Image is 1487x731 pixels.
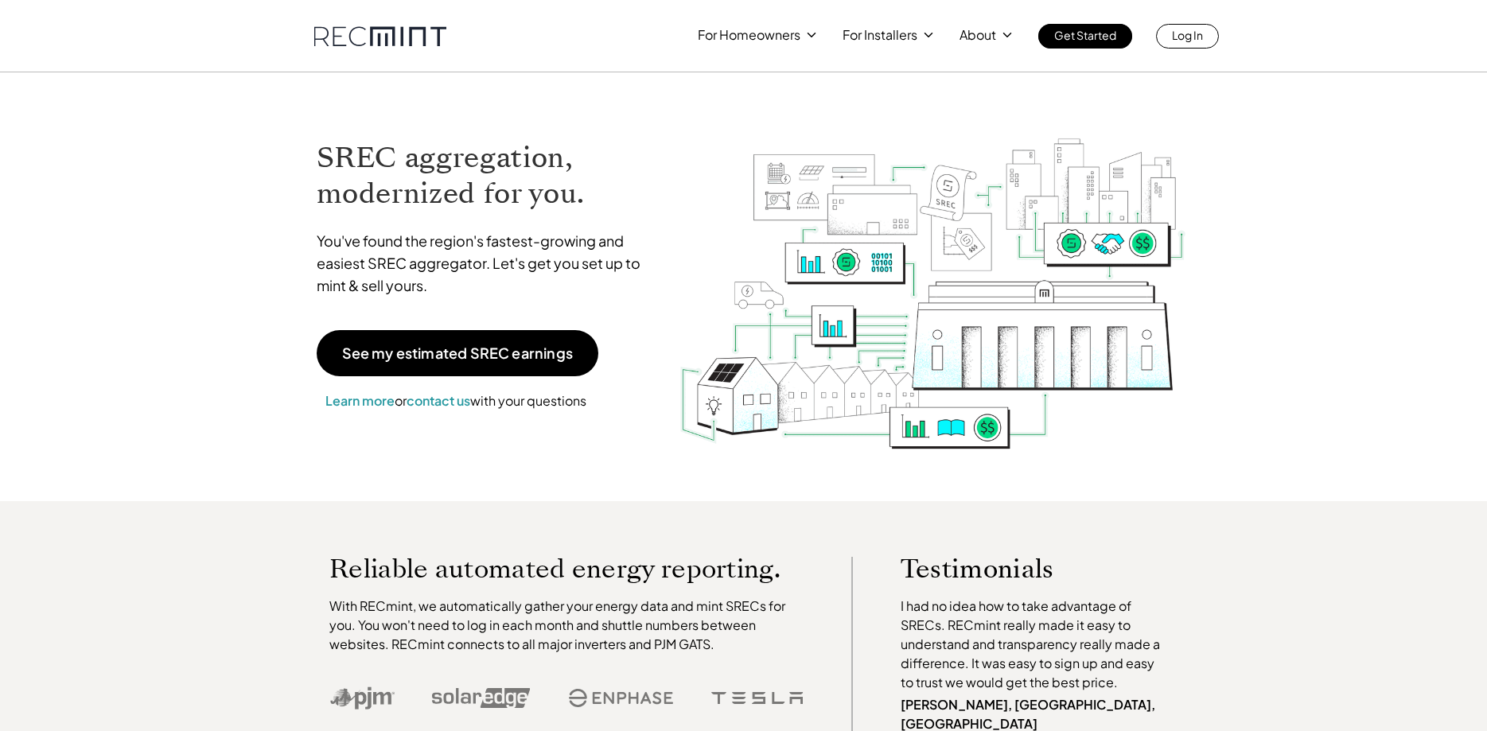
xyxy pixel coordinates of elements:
[325,392,395,409] a: Learn more
[1156,24,1219,49] a: Log In
[329,557,804,581] p: Reliable automated energy reporting.
[407,392,470,409] a: contact us
[1038,24,1132,49] a: Get Started
[329,597,804,654] p: With RECmint, we automatically gather your energy data and mint SRECs for you. You won't need to ...
[901,557,1138,581] p: Testimonials
[317,391,595,411] p: or with your questions
[317,230,656,297] p: You've found the region's fastest-growing and easiest SREC aggregator. Let's get you set up to mi...
[342,346,573,360] p: See my estimated SREC earnings
[843,24,917,46] p: For Installers
[901,597,1168,692] p: I had no idea how to take advantage of SRECs. RECmint really made it easy to understand and trans...
[317,330,598,376] a: See my estimated SREC earnings
[317,140,656,212] h1: SREC aggregation, modernized for you.
[698,24,800,46] p: For Homeowners
[679,96,1186,453] img: RECmint value cycle
[1054,24,1116,46] p: Get Started
[960,24,996,46] p: About
[1172,24,1203,46] p: Log In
